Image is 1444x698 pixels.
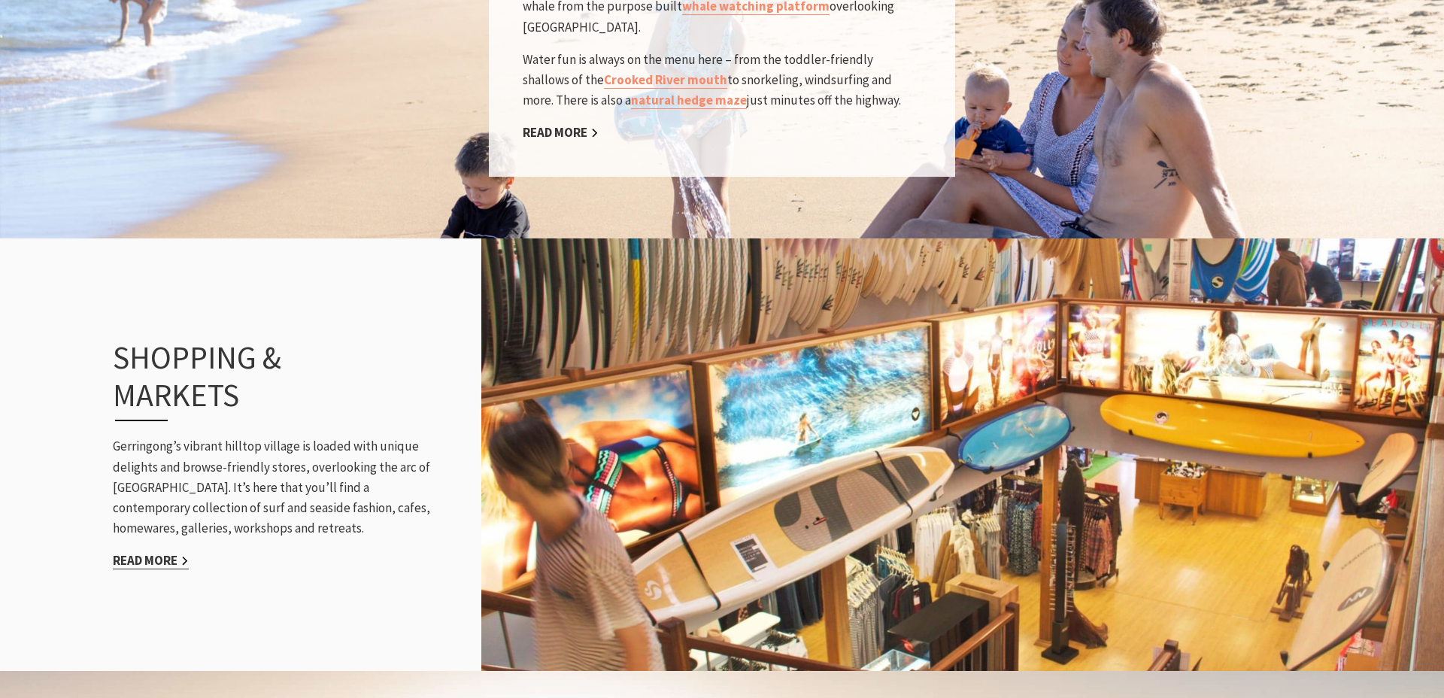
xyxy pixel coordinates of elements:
[113,552,189,569] a: Read More
[604,71,727,89] a: Crooked River mouth
[113,338,411,422] h3: Shopping & Markets
[523,124,599,141] a: Read More
[113,436,444,539] p: Gerringong’s vibrant hilltop village is loaded with unique delights and browse-friendly stores, o...
[523,50,921,111] p: Water fun is always on the menu here – from the toddler-friendly shallows of the to snorkeling, w...
[481,236,1444,673] img: Natural Necessity Shop Upstairs
[631,92,747,109] a: natural hedge maze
